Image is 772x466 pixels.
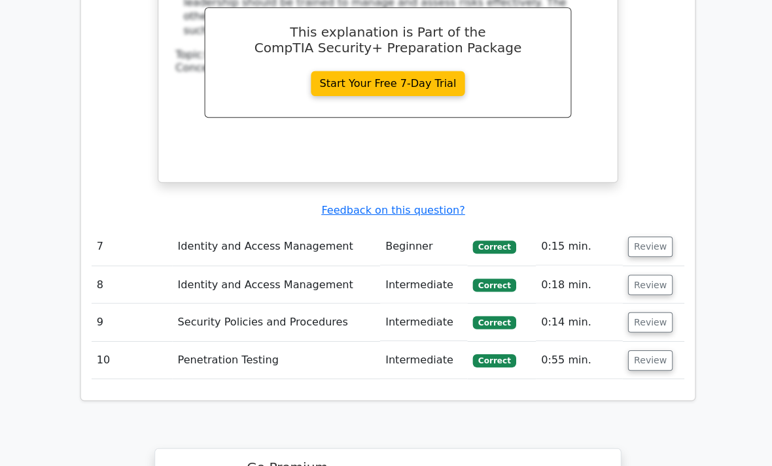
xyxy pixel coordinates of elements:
[533,265,620,302] td: 0:18 min.
[625,235,669,256] button: Review
[175,48,597,61] div: Topic:
[470,352,513,365] span: Correct
[470,314,513,327] span: Correct
[175,61,597,75] div: Concept:
[171,265,378,302] td: Identity and Access Management
[171,227,378,264] td: Identity and Access Management
[378,227,465,264] td: Beginner
[91,227,171,264] td: 7
[171,340,378,377] td: Penetration Testing
[378,265,465,302] td: Intermediate
[470,277,513,290] span: Correct
[625,310,669,331] button: Review
[91,340,171,377] td: 10
[378,340,465,377] td: Intermediate
[625,348,669,369] button: Review
[378,302,465,339] td: Intermediate
[625,273,669,293] button: Review
[309,71,463,95] a: Start Your Free 7-Day Trial
[91,265,171,302] td: 8
[533,340,620,377] td: 0:55 min.
[533,227,620,264] td: 0:15 min.
[320,203,463,215] a: Feedback on this question?
[470,239,513,252] span: Correct
[91,302,171,339] td: 9
[533,302,620,339] td: 0:14 min.
[171,302,378,339] td: Security Policies and Procedures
